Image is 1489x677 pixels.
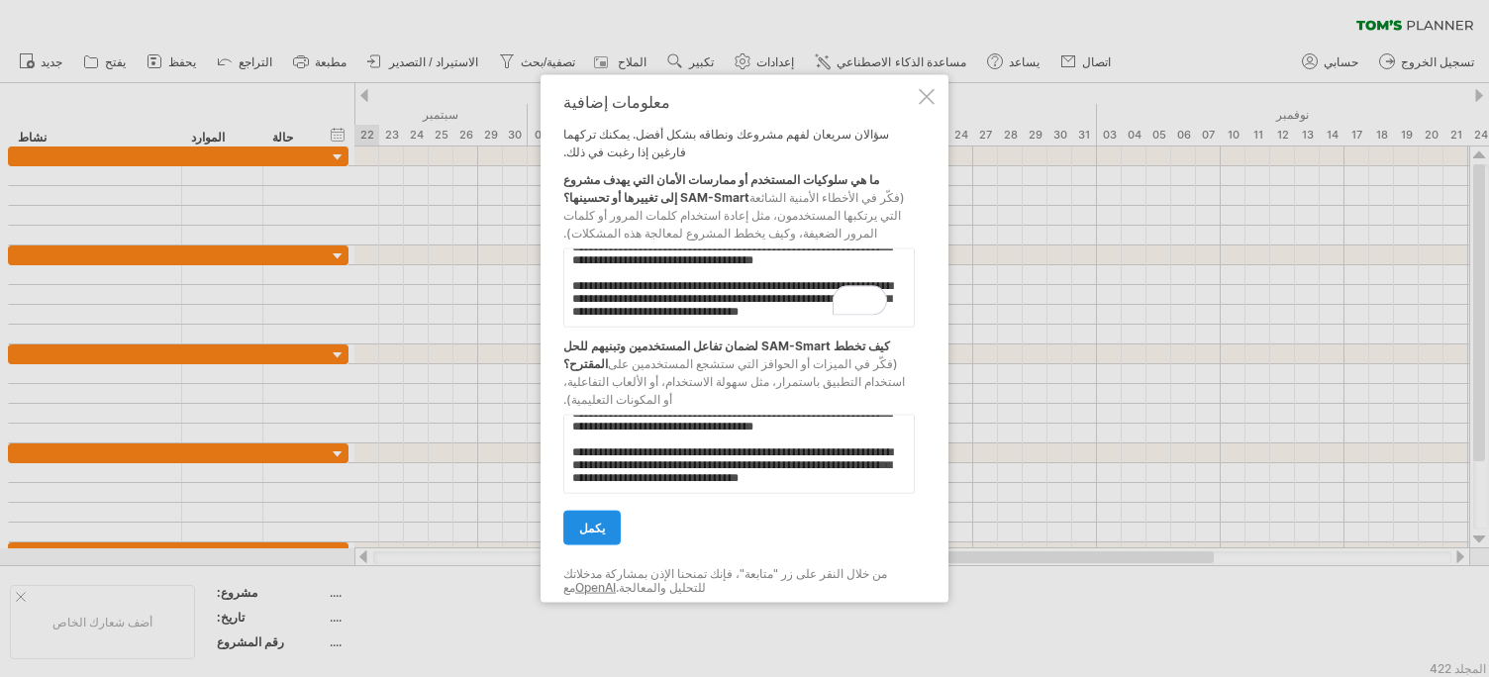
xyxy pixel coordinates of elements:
a: يكمل [563,511,621,545]
font: كيف تخطط SAM-Smart لضمان تفاعل المستخدمين وتبنيهم للحل المقترح؟ [563,338,890,371]
textarea: لإثراء تفاعلات قارئ الشاشة، يرجى تفعيل إمكانية الوصول في إعدادات ملحق Grammarly [563,248,915,328]
font: معلومات إضافية [563,92,670,112]
font: ما هي سلوكيات المستخدم أو ممارسات الأمان التي يهدف مشروع SAM-Smart إلى تغييرها أو تحسينها؟ [563,172,879,205]
font: (فكّر في الميزات أو الحوافز التي ستشجع المستخدمين على استخدام التطبيق باستمرار، مثل سهولة الاستخد... [563,356,905,407]
font: (فكّر في الأخطاء الأمنية الشائعة التي يرتكبها المستخدمون، مثل إعادة استخدام كلمات المرور أو كلمات... [563,190,905,241]
font: من خلال النقر على زر "متابعة"، فإنك تمنحنا الإذن بمشاركة مدخلاتك مع [563,566,887,595]
font: للتحليل والمعالجة. [616,580,706,595]
font: يكمل [579,521,605,535]
font: سؤالان سريعان لفهم مشروعك ونطاقه بشكل أفضل. يمكنك تركهما فارغين إذا رغبت في ذلك. [563,127,889,159]
a: OpenAI [575,580,616,595]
